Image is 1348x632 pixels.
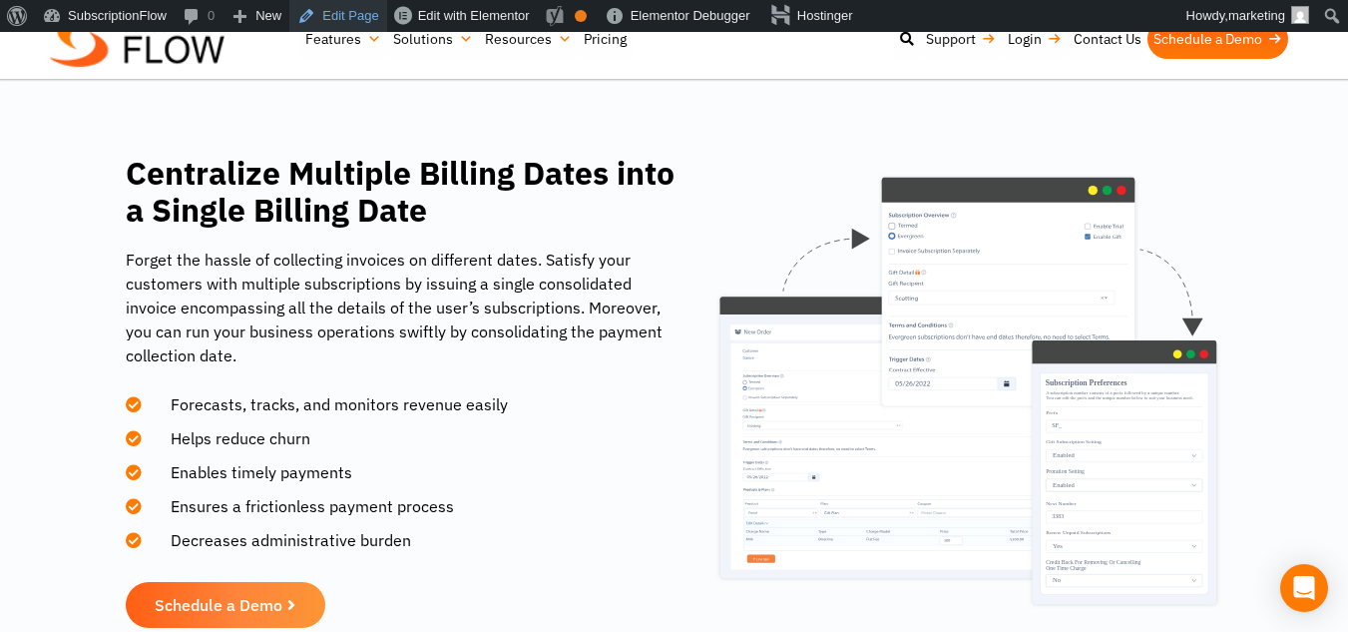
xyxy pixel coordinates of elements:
span: marketing [1228,8,1285,23]
a: Support [920,19,1002,59]
span: Decreases administrative burden [146,528,411,552]
div: OK [575,10,587,22]
h2: Centralize Multiple Billing Dates into a Single Billing Date [126,155,679,229]
a: Schedule a Demo [1147,19,1288,59]
span: Ensures a frictionless payment process [146,494,454,518]
img: Curate Personalized Subscriptions for Products & Generate Revenue [714,173,1222,610]
span: Helps reduce churn [146,426,310,450]
img: Subscriptionflow [50,14,225,67]
div: Open Intercom Messenger [1280,564,1328,612]
a: Schedule a Demo [126,582,325,628]
a: Contact Us [1068,19,1147,59]
span: Schedule a Demo [155,597,282,613]
span: Forecasts, tracks, and monitors revenue easily [146,392,508,416]
span: Edit with Elementor [418,8,530,23]
a: Solutions [387,19,479,59]
a: Login [1002,19,1068,59]
a: Pricing [578,19,633,59]
p: Forget the hassle of collecting invoices on different dates. Satisfy your customers with multiple... [126,248,679,367]
span: Enables timely payments [146,460,352,484]
a: Features [299,19,387,59]
a: Resources [479,19,578,59]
